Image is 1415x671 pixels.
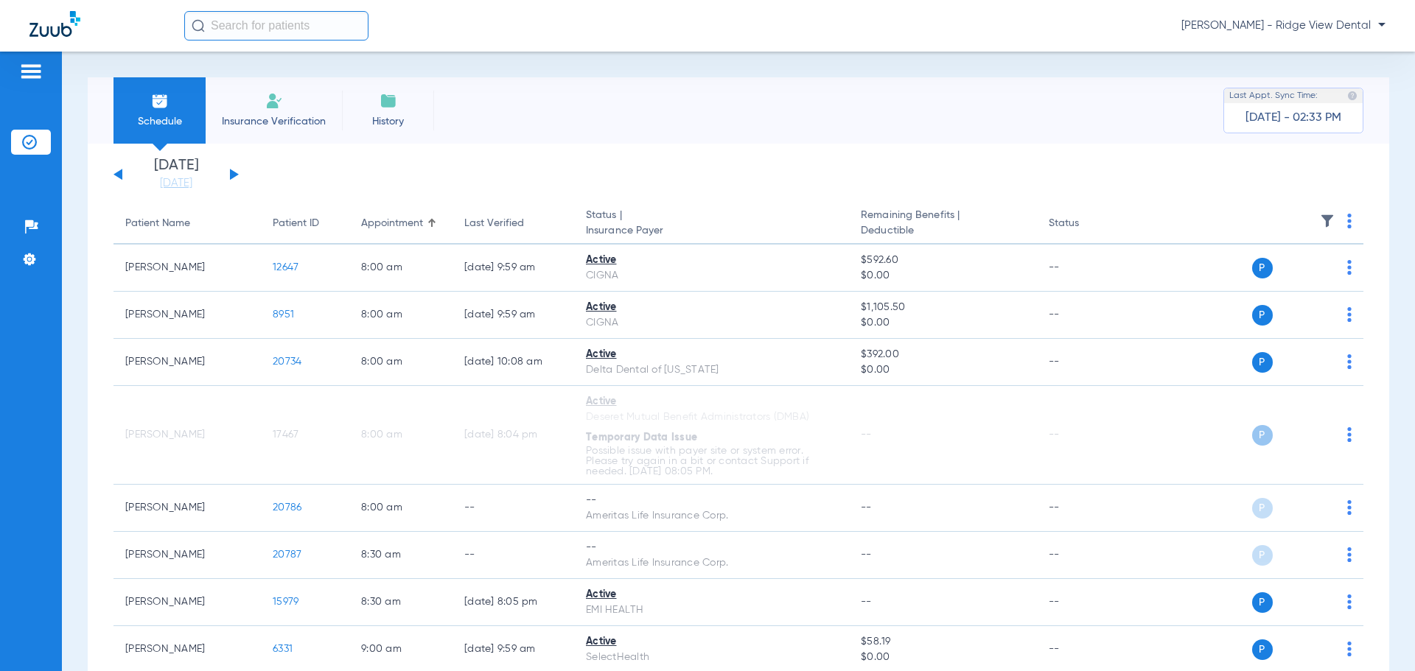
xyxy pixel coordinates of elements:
div: Patient ID [273,216,338,231]
td: [PERSON_NAME] [113,386,261,485]
td: -- [1037,532,1136,579]
img: group-dot-blue.svg [1347,594,1352,609]
div: Ameritas Life Insurance Corp. [586,555,837,571]
iframe: Chat Widget [1341,600,1415,671]
div: Appointment [361,216,441,231]
span: Insurance Verification [217,114,331,129]
div: CIGNA [586,268,837,284]
span: 12647 [273,262,298,273]
span: [DATE] - 02:33 PM [1245,110,1341,125]
td: 8:00 AM [349,245,453,292]
img: hamburger-icon [19,63,43,80]
img: group-dot-blue.svg [1347,427,1352,442]
td: [PERSON_NAME] [113,245,261,292]
span: $58.19 [861,634,1024,650]
span: [PERSON_NAME] - Ridge View Dental [1181,18,1386,33]
span: 20786 [273,502,301,513]
div: -- [586,493,837,508]
img: group-dot-blue.svg [1347,307,1352,322]
img: Zuub Logo [29,11,80,37]
td: -- [1037,292,1136,339]
span: $0.00 [861,268,1024,284]
td: -- [1037,339,1136,386]
img: group-dot-blue.svg [1347,260,1352,275]
div: Active [586,634,837,650]
td: [DATE] 9:59 AM [453,245,574,292]
img: filter.svg [1320,214,1335,228]
div: Ameritas Life Insurance Corp. [586,508,837,524]
span: Schedule [125,114,195,129]
td: [DATE] 8:05 PM [453,579,574,626]
td: [PERSON_NAME] [113,485,261,532]
img: History [380,92,397,110]
td: [PERSON_NAME] [113,579,261,626]
div: Patient ID [273,216,319,231]
span: P [1252,425,1273,446]
span: 6331 [273,644,293,654]
td: -- [1037,386,1136,485]
td: [PERSON_NAME] [113,292,261,339]
div: CIGNA [586,315,837,331]
td: [PERSON_NAME] [113,339,261,386]
span: P [1252,258,1273,278]
div: SelectHealth [586,650,837,665]
span: -- [861,597,872,607]
div: Active [586,253,837,268]
td: -- [1037,485,1136,532]
div: EMI HEALTH [586,603,837,618]
img: group-dot-blue.svg [1347,214,1352,228]
div: Last Verified [464,216,524,231]
span: -- [861,549,872,560]
img: Search Icon [192,19,205,32]
span: Deductible [861,223,1024,239]
span: Last Appt. Sync Time: [1229,88,1318,103]
th: Status | [574,203,849,245]
span: Temporary Data Issue [586,432,697,443]
td: -- [453,532,574,579]
span: Insurance Payer [586,223,837,239]
span: 17467 [273,429,298,440]
td: -- [1037,579,1136,626]
div: Appointment [361,216,423,231]
span: $392.00 [861,347,1024,362]
td: [DATE] 8:04 PM [453,386,574,485]
img: group-dot-blue.svg [1347,354,1352,369]
span: History [353,114,423,129]
span: -- [861,429,872,440]
th: Remaining Benefits | [849,203,1036,245]
img: Manual Insurance Verification [265,92,283,110]
span: P [1252,545,1273,566]
span: $0.00 [861,362,1024,378]
span: P [1252,639,1273,660]
td: [DATE] 10:08 AM [453,339,574,386]
img: group-dot-blue.svg [1347,547,1352,562]
td: -- [1037,245,1136,292]
img: last sync help info [1347,91,1358,101]
li: [DATE] [132,158,220,191]
span: P [1252,498,1273,519]
td: 8:00 AM [349,386,453,485]
span: P [1252,592,1273,613]
td: 8:00 AM [349,292,453,339]
span: 20734 [273,356,301,367]
img: Schedule [151,92,169,110]
td: 8:30 AM [349,532,453,579]
th: Status [1037,203,1136,245]
td: 8:00 AM [349,339,453,386]
span: 20787 [273,549,301,560]
span: $0.00 [861,315,1024,331]
div: Patient Name [125,216,249,231]
span: 15979 [273,597,298,607]
div: Active [586,347,837,362]
span: $1,105.50 [861,300,1024,315]
div: Active [586,587,837,603]
span: 8951 [273,309,294,320]
div: Delta Dental of [US_STATE] [586,362,837,378]
p: Possible issue with payer site or system error. Please try again in a bit or contact Support if n... [586,446,837,477]
td: [PERSON_NAME] [113,532,261,579]
span: $0.00 [861,650,1024,665]
img: group-dot-blue.svg [1347,500,1352,515]
span: -- [861,502,872,513]
td: -- [453,485,574,532]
